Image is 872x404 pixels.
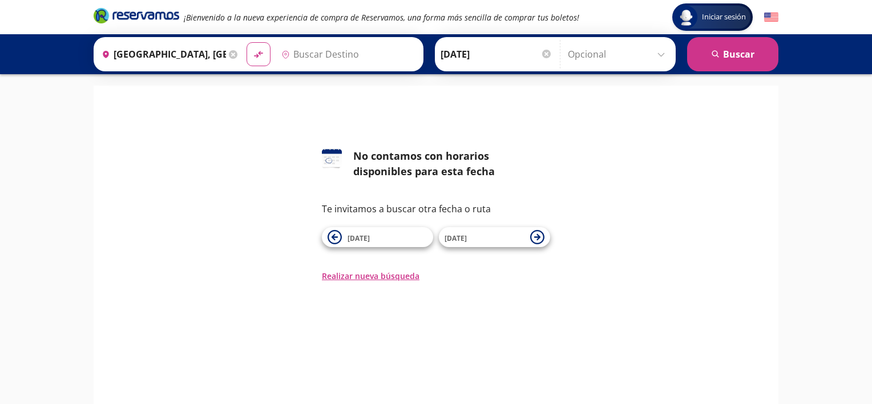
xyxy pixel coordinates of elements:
[322,227,433,247] button: [DATE]
[94,7,179,24] i: Brand Logo
[687,37,778,71] button: Buscar
[441,40,552,68] input: Elegir Fecha
[439,227,550,247] button: [DATE]
[445,233,467,243] span: [DATE]
[97,40,226,68] input: Buscar Origen
[322,202,550,216] p: Te invitamos a buscar otra fecha o ruta
[184,12,579,23] em: ¡Bienvenido a la nueva experiencia de compra de Reservamos, una forma más sencilla de comprar tus...
[353,148,550,179] div: No contamos con horarios disponibles para esta fecha
[277,40,417,68] input: Buscar Destino
[348,233,370,243] span: [DATE]
[764,10,778,25] button: English
[568,40,670,68] input: Opcional
[94,7,179,27] a: Brand Logo
[322,270,419,282] button: Realizar nueva búsqueda
[697,11,750,23] span: Iniciar sesión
